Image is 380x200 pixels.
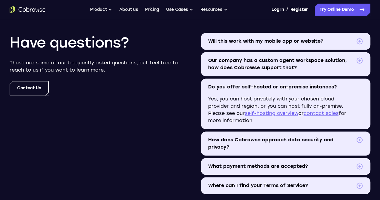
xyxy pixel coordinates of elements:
[90,4,112,16] button: Product
[119,4,138,16] a: About us
[286,6,288,13] span: /
[290,4,308,16] a: Register
[10,33,129,52] h2: Have questions?
[166,4,193,16] button: Use Cases
[272,4,284,16] a: Log In
[208,182,354,189] span: Where can I find your Terms of Service?
[201,95,371,129] p: Yes, you can host privately with your chosen cloud provider and region, or you can host fully on-...
[201,78,371,95] summary: Do you offer self-hosted or on-premise instances?
[245,110,298,116] a: self-hosting overview
[201,177,371,194] summary: Where can I find your Terms of Service?
[304,110,339,116] a: contact sales
[201,33,371,50] summary: Will this work with my mobile app or website?
[201,52,371,76] summary: Our company has a custom agent workspace solution, how does Cobrowse support that?
[208,163,354,170] span: What payment methods are accepted?
[208,83,354,91] span: Do you offer self-hosted or on-premise instances?
[201,158,371,175] summary: What payment methods are accepted?
[10,81,49,95] a: Contact us
[208,57,354,71] span: Our company has a custom agent workspace solution, how does Cobrowse support that?
[315,4,370,16] a: Try Online Demo
[10,6,46,13] a: Go to the home page
[208,136,354,151] span: How does Cobrowse approach data security and privacy?
[10,59,179,74] p: These are some of our frequently asked questions, but feel free to reach to us if you want to lea...
[201,131,371,155] summary: How does Cobrowse approach data security and privacy?
[208,38,354,45] span: Will this work with my mobile app or website?
[145,4,159,16] a: Pricing
[200,4,227,16] button: Resources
